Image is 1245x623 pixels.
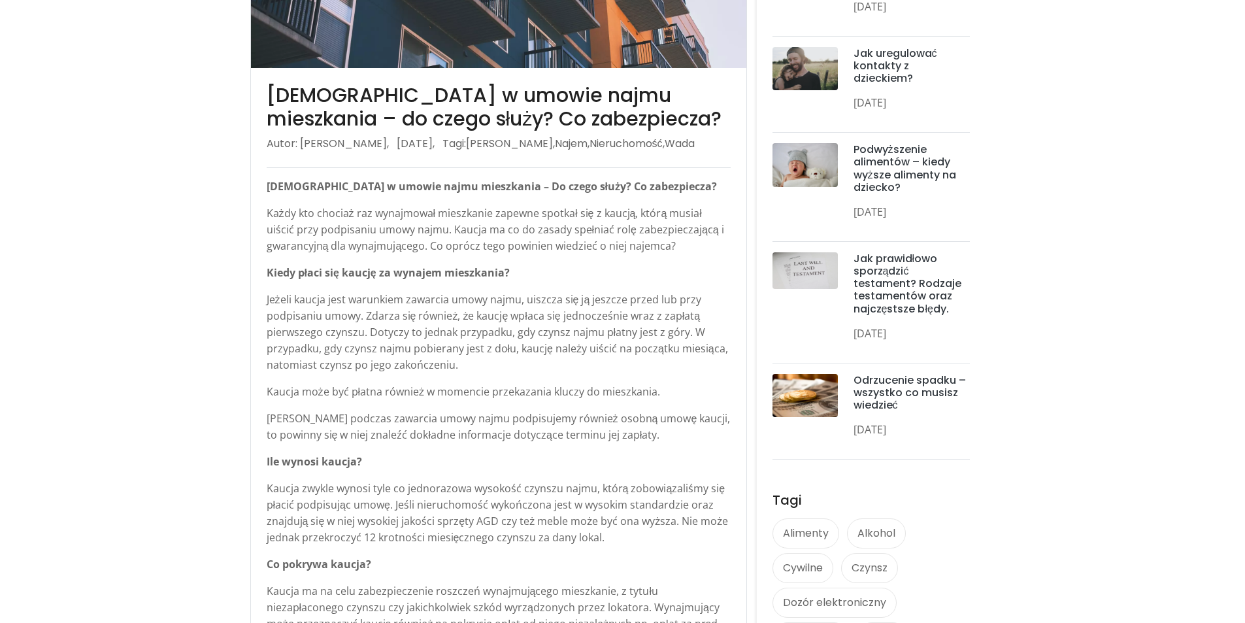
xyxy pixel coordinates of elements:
[772,252,838,289] img: post-thumb
[841,553,898,583] a: Czynsz
[267,292,731,373] p: Jeżeli kaucja jest warunkiem zawarcia umowy najmu, uiszcza się ją jeszcze przed lub przy podpisan...
[589,136,663,151] a: Nieruchomość
[555,136,588,151] a: Najem
[772,518,839,548] a: Alimenty
[772,588,897,618] a: Dozór elektroniczny
[267,265,510,280] strong: Kiedy płaci się kaucję za wynajem mieszkania?
[442,136,695,152] li: Tagi: , , ,
[854,204,970,220] p: [DATE]
[267,411,731,443] p: [PERSON_NAME] podczas zawarcia umowy najmu podpisujemy również osobną umowę kaucji, to powinny si...
[267,454,362,469] strong: Ile wynosi kaucja?
[854,373,966,413] a: Odrzucenie spadku – wszystko co musisz wiedzieć
[665,136,695,151] a: Wada
[854,46,937,86] a: Jak uregulować kontakty z dzieckiem?
[854,422,970,438] p: [DATE]
[772,143,838,187] img: post-thumb
[267,480,731,546] p: Kaucja zwykle wynosi tyle co jednorazowa wysokość czynszu najmu, którą zobowiązaliśmy się płacić ...
[397,136,435,152] li: [DATE],
[854,95,970,111] p: [DATE]
[267,384,731,400] p: Kaucja może być płatna również w momencie przekazania kluczy do mieszkania.
[854,326,970,342] p: [DATE]
[847,518,906,548] a: Alkohol
[772,374,838,418] img: post-thumb
[267,557,371,571] strong: Co pokrywa kaucja?
[267,179,717,194] strong: [DEMOGRAPHIC_DATA] w umowie najmu mieszkania – Do czego służy? Co zabezpiecza?
[854,142,956,195] a: Podwyższenie alimentów – kiedy wyższe alimenty na dziecko?
[772,47,838,91] img: post-thumb
[772,553,833,583] a: Cywilne
[772,492,970,508] h4: Tagi
[267,136,389,152] li: Autor: [PERSON_NAME],
[267,205,731,254] p: Każdy kto chociaż raz wynajmował mieszkanie zapewne spotkał się z kaucją, którą musiał uiścić prz...
[267,84,731,131] h3: [DEMOGRAPHIC_DATA] w umowie najmu mieszkania – do czego służy? Co zabezpiecza?
[466,136,553,151] a: [PERSON_NAME]
[854,251,961,316] a: Jak prawidłowo sporządzić testament? Rodzaje testamentów oraz najczęstsze błędy.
